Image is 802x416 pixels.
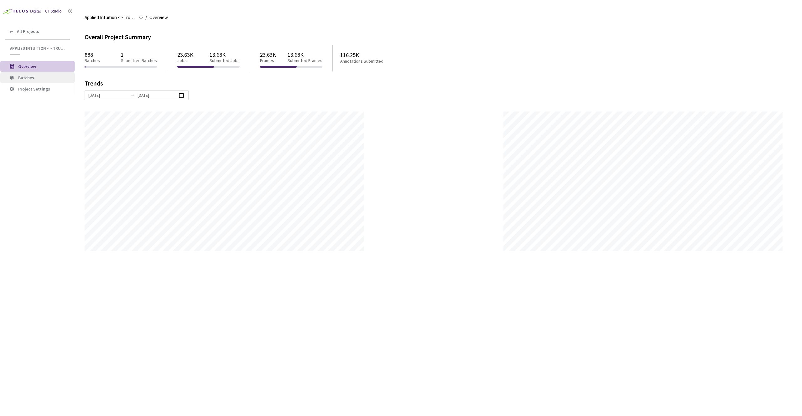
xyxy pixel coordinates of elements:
[177,58,193,63] p: Jobs
[210,51,240,58] p: 13.68K
[121,51,157,58] p: 1
[145,14,147,21] li: /
[10,46,66,51] span: Applied Intuition <> Trucking Cam SemSeg (Objects/Vehicles)
[138,92,177,99] input: End date
[17,29,39,34] span: All Projects
[18,75,34,81] span: Batches
[85,51,100,58] p: 888
[121,58,157,63] p: Submitted Batches
[260,51,276,58] p: 23.63K
[18,86,50,92] span: Project Settings
[149,14,168,21] span: Overview
[18,64,36,69] span: Overview
[340,59,408,64] p: Annotations Submitted
[340,52,408,58] p: 116.25K
[288,51,322,58] p: 13.68K
[45,8,62,14] div: GT Studio
[177,51,193,58] p: 23.63K
[130,93,135,98] span: swap-right
[210,58,240,63] p: Submitted Jobs
[88,92,128,99] input: Start date
[260,58,276,63] p: Frames
[85,33,793,42] div: Overall Project Summary
[288,58,322,63] p: Submitted Frames
[85,58,100,63] p: Batches
[85,80,784,90] div: Trends
[130,93,135,98] span: to
[85,14,135,21] span: Applied Intuition <> Trucking Cam SemSeg (Objects/Vehicles)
